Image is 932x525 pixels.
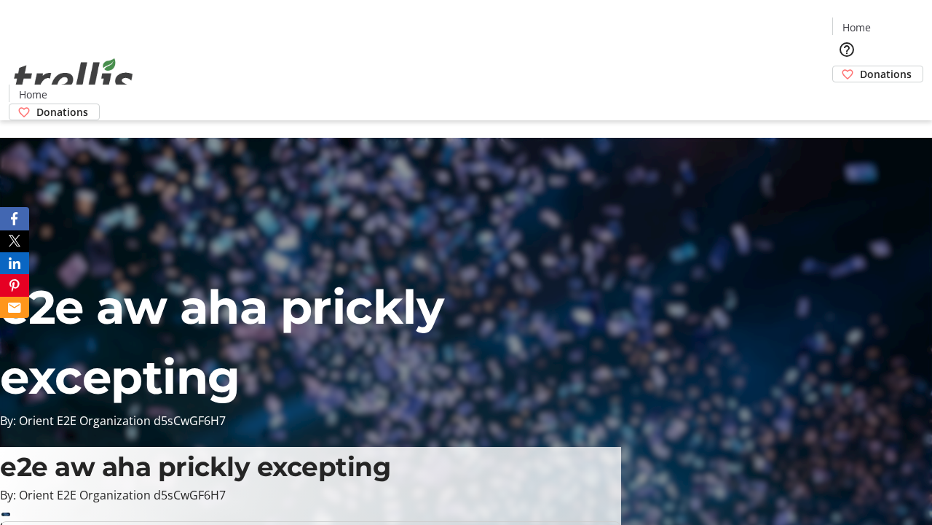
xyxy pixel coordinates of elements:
span: Donations [36,104,88,120]
button: Help [832,35,861,64]
button: Cart [832,82,861,112]
a: Donations [9,104,100,120]
a: Home [9,87,56,102]
a: Donations [832,66,923,82]
span: Home [842,20,871,35]
span: Donations [860,66,912,82]
a: Home [833,20,880,35]
img: Orient E2E Organization d5sCwGF6H7's Logo [9,42,138,115]
span: Home [19,87,47,102]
